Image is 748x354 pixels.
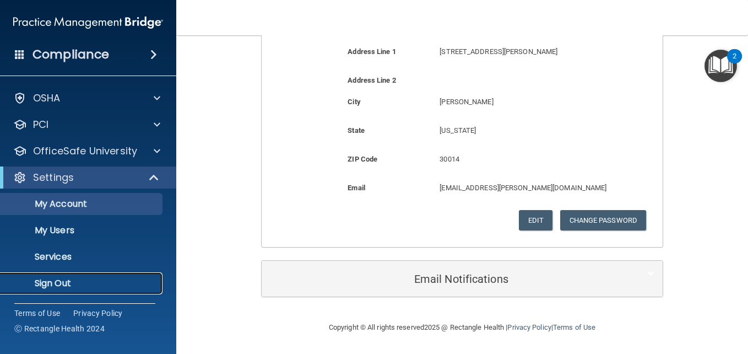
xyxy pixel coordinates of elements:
b: City [348,98,360,106]
a: PCI [13,118,160,131]
div: 2 [733,56,736,71]
a: Privacy Policy [507,323,551,331]
a: Privacy Policy [73,308,123,319]
div: Copyright © All rights reserved 2025 @ Rectangle Health | | [261,310,663,345]
p: PCI [33,118,48,131]
h4: Compliance [32,47,109,62]
b: Email [348,184,365,192]
p: OfficeSafe University [33,144,137,158]
a: OSHA [13,92,160,105]
p: OSHA [33,92,61,105]
a: OfficeSafe University [13,144,160,158]
a: Email Notifications [270,266,654,291]
span: Ⓒ Rectangle Health 2024 [14,323,105,334]
b: Address Line 1 [348,47,395,56]
p: Settings [33,171,74,184]
b: ZIP Code [348,155,377,163]
a: Terms of Use [553,323,595,331]
button: Open Resource Center, 2 new notifications [704,50,737,82]
p: Sign Out [7,278,158,289]
p: [US_STATE] [440,124,607,137]
a: Terms of Use [14,308,60,319]
p: [PERSON_NAME] [440,95,607,109]
b: State [348,126,365,135]
button: Change Password [560,210,647,230]
p: Services [7,251,158,262]
p: [STREET_ADDRESS][PERSON_NAME] [440,45,607,58]
p: [EMAIL_ADDRESS][PERSON_NAME][DOMAIN_NAME] [440,181,607,195]
p: My Users [7,225,158,236]
img: PMB logo [13,12,163,34]
button: Edit [519,210,552,230]
h5: Email Notifications [270,273,621,285]
b: Address Line 2 [348,76,395,84]
p: My Account [7,199,158,210]
p: 30014 [440,153,607,166]
a: Settings [13,171,160,184]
